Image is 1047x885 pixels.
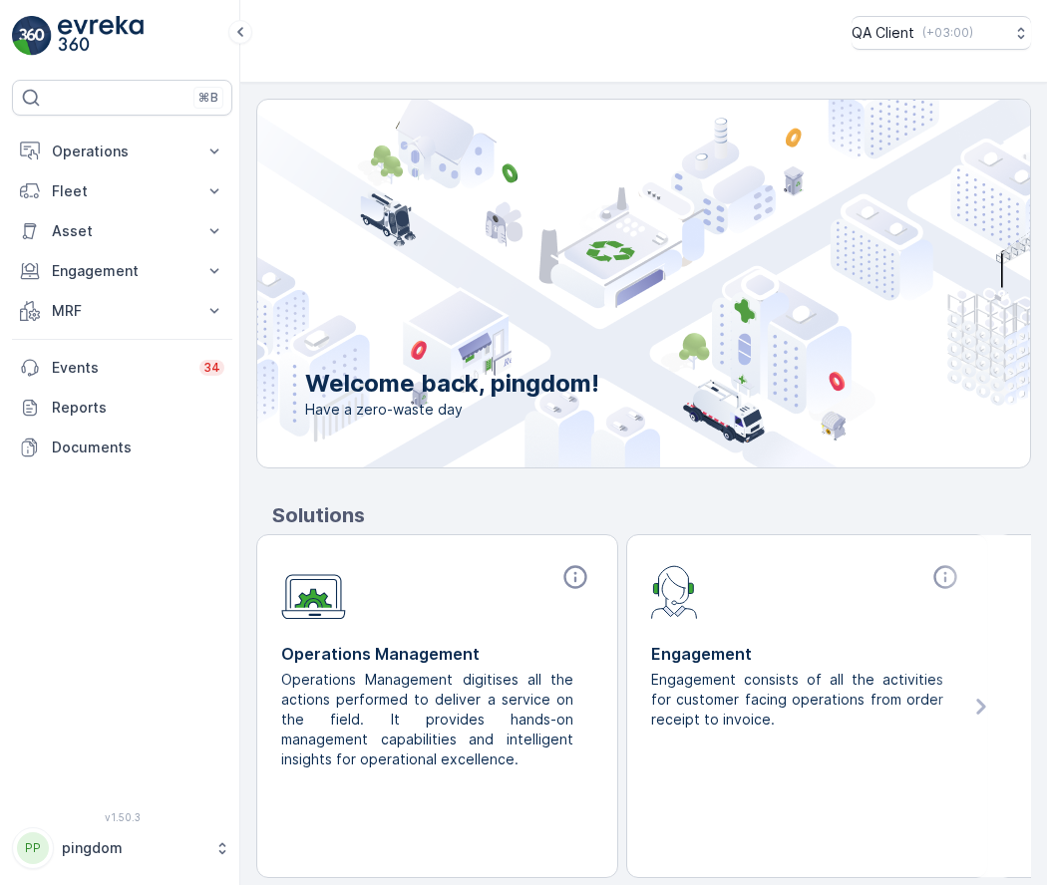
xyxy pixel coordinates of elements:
button: Fleet [12,171,232,211]
a: Documents [12,428,232,467]
button: MRF [12,291,232,331]
button: PPpingdom [12,827,232,869]
p: Operations [52,142,192,161]
p: ( +03:00 ) [922,25,973,41]
p: Documents [52,438,224,457]
img: logo_light-DOdMpM7g.png [58,16,144,56]
img: logo [12,16,52,56]
button: Operations [12,132,232,171]
p: Fleet [52,181,192,201]
p: Engagement [651,642,963,666]
p: Reports [52,398,224,418]
button: Engagement [12,251,232,291]
p: Engagement [52,261,192,281]
div: PP [17,832,49,864]
p: MRF [52,301,192,321]
button: Asset [12,211,232,251]
p: Welcome back, pingdom! [305,368,599,400]
button: QA Client(+03:00) [852,16,1031,50]
p: ⌘B [198,90,218,106]
span: v 1.50.3 [12,811,232,823]
span: Have a zero-waste day [305,400,599,420]
p: Solutions [272,500,1031,530]
a: Events34 [12,348,232,388]
p: QA Client [852,23,914,43]
p: Operations Management digitises all the actions performed to deliver a service on the field. It p... [281,670,577,769]
img: module-icon [651,563,698,619]
p: Asset [52,221,192,241]
p: Operations Management [281,642,593,666]
p: pingdom [62,838,204,858]
a: Reports [12,388,232,428]
img: city illustration [168,100,1030,467]
p: Engagement consists of all the activities for customer facing operations from order receipt to in... [651,670,947,730]
img: module-icon [281,563,346,620]
p: Events [52,358,187,378]
p: 34 [203,360,220,376]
